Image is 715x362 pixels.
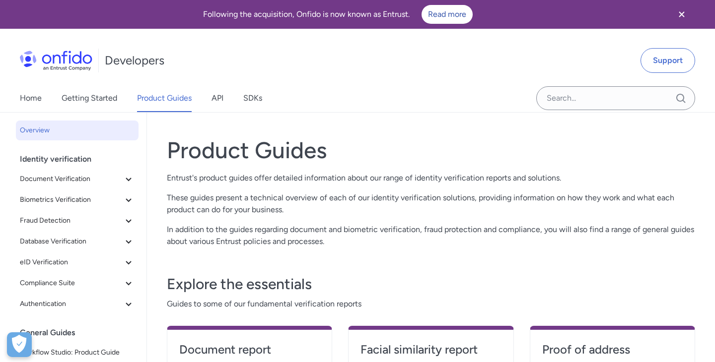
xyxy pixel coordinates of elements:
[542,342,683,358] h4: Proof of address
[137,84,192,112] a: Product Guides
[7,332,32,357] button: Open Preferences
[167,172,695,184] p: Entrust's product guides offer detailed information about our range of identity verification repo...
[20,298,123,310] span: Authentication
[16,169,139,189] button: Document Verification
[62,84,117,112] a: Getting Started
[676,8,688,20] svg: Close banner
[663,2,700,27] button: Close banner
[20,236,123,247] span: Database Verification
[641,48,695,73] a: Support
[16,273,139,293] button: Compliance Suite
[105,53,164,68] h1: Developers
[16,252,139,272] button: eID Verification
[20,194,123,206] span: Biometrics Verification
[167,274,695,294] h3: Explore the essentials
[12,5,663,24] div: Following the acquisition, Onfido is now known as Entrust.
[167,224,695,247] p: In addition to the guides regarding document and biometric verification, fraud protection and com...
[16,294,139,314] button: Authentication
[536,86,695,110] input: Onfido search input field
[20,173,123,185] span: Document Verification
[212,84,223,112] a: API
[167,192,695,216] p: These guides present a technical overview of each of our identity verification solutions, providi...
[20,215,123,227] span: Fraud Detection
[16,190,139,210] button: Biometrics Verification
[20,84,42,112] a: Home
[20,51,92,70] img: Onfido Logo
[20,256,123,268] span: eID Verification
[20,277,123,289] span: Compliance Suite
[16,211,139,231] button: Fraud Detection
[16,232,139,251] button: Database Verification
[20,323,143,343] div: General Guides
[16,121,139,140] a: Overview
[179,342,320,358] h4: Document report
[20,124,135,136] span: Overview
[20,149,143,169] div: Identity verification
[7,332,32,357] div: Cookie Preferences
[422,5,473,24] a: Read more
[20,347,135,359] span: Workflow Studio: Product Guide
[243,84,262,112] a: SDKs
[167,136,695,164] h1: Product Guides
[167,298,695,310] span: Guides to some of our fundamental verification reports
[360,342,501,358] h4: Facial similarity report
